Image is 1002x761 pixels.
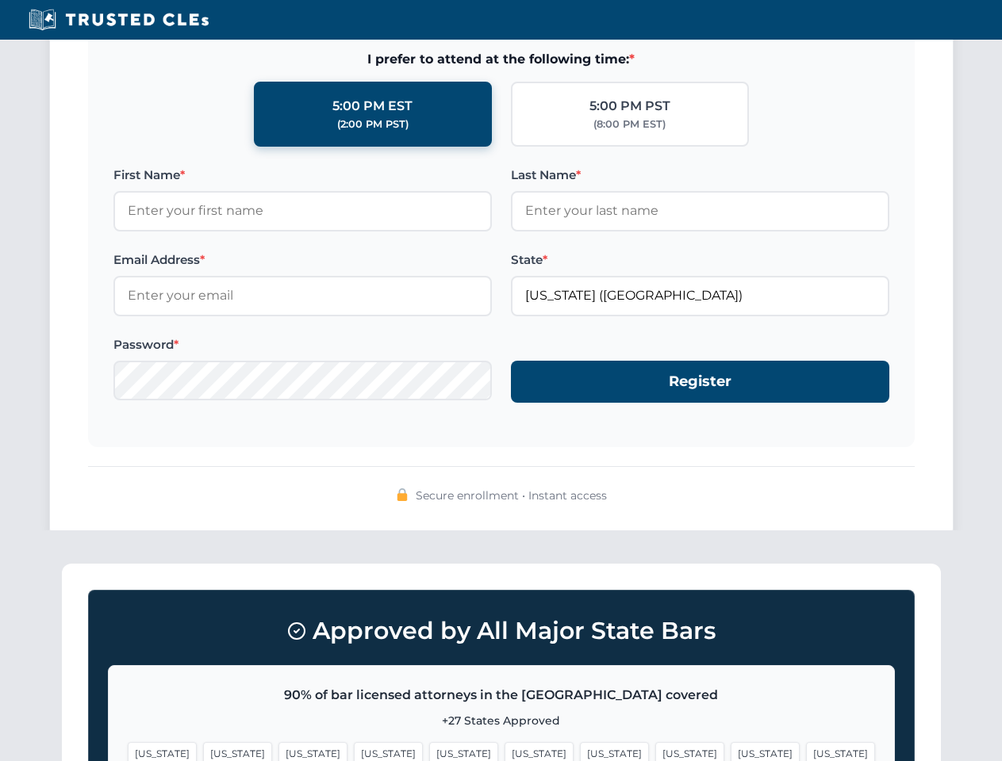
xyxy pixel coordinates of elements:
[511,166,889,185] label: Last Name
[108,610,895,652] h3: Approved by All Major State Bars
[511,361,889,403] button: Register
[593,117,666,132] div: (8:00 PM EST)
[396,488,409,501] img: 🔒
[511,250,889,270] label: State
[416,487,607,504] span: Secure enrollment • Instant access
[113,191,492,231] input: Enter your first name
[589,96,670,117] div: 5:00 PM PST
[332,96,413,117] div: 5:00 PM EST
[113,335,492,354] label: Password
[128,685,875,706] p: 90% of bar licensed attorneys in the [GEOGRAPHIC_DATA] covered
[337,117,409,132] div: (2:00 PM PST)
[128,712,875,729] p: +27 States Approved
[113,276,492,315] input: Enter your email
[113,166,492,185] label: First Name
[511,191,889,231] input: Enter your last name
[113,49,889,70] span: I prefer to attend at the following time:
[24,8,213,32] img: Trusted CLEs
[511,276,889,315] input: Florida (FL)
[113,250,492,270] label: Email Address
